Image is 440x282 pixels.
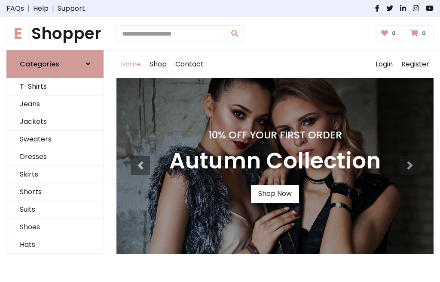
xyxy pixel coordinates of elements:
span: E [6,22,30,45]
a: Skirts [7,166,103,183]
a: Help [33,3,49,14]
a: Dresses [7,148,103,166]
a: Shorts [7,183,103,201]
a: 0 [376,25,403,42]
h4: 10% Off Your First Order [169,129,381,141]
a: Home [116,51,145,78]
a: Register [397,51,434,78]
a: Suits [7,201,103,219]
a: Sweaters [7,131,103,148]
a: Shoes [7,219,103,236]
a: Hats [7,236,103,254]
span: | [49,3,58,14]
h3: Autumn Collection [169,148,381,174]
a: FAQs [6,3,24,14]
h6: Categories [20,60,59,68]
a: Login [371,51,397,78]
a: T-Shirts [7,78,103,96]
a: Support [58,3,85,14]
span: | [24,3,33,14]
a: Jackets [7,113,103,131]
span: 0 [390,30,398,37]
a: EShopper [6,24,104,43]
a: 0 [405,25,434,42]
a: Jeans [7,96,103,113]
span: 0 [420,30,428,37]
a: Shop [145,51,171,78]
a: Shop Now [251,185,299,203]
a: Contact [171,51,208,78]
a: Categories [6,50,104,78]
h1: Shopper [6,24,104,43]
